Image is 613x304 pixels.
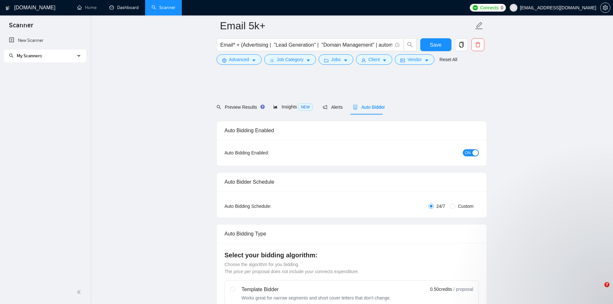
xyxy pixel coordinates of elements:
[229,56,249,63] span: Advanced
[225,262,359,274] span: Choose the algorithm for you bidding. The price per proposal does not include your connects expen...
[353,105,358,109] span: robot
[17,53,42,59] span: My Scanners
[225,251,479,260] h4: Select your bidding algorithm:
[217,54,262,65] button: settingAdvancedcaret-down
[225,225,479,243] div: Auto Bidding Type
[273,105,278,109] span: area-chart
[323,105,343,110] span: Alerts
[323,105,327,109] span: notification
[319,54,353,65] button: folderJobscaret-down
[353,105,385,110] span: Auto Bidder
[440,56,457,63] a: Reset All
[225,173,479,191] div: Auto Bidder Schedule
[480,4,499,11] span: Connects:
[511,5,516,10] span: user
[400,58,405,63] span: idcard
[356,54,393,65] button: userClientcaret-down
[109,5,139,10] a: dashboardDashboard
[424,58,429,63] span: caret-down
[471,38,484,51] button: delete
[217,105,221,109] span: search
[395,54,434,65] button: idcardVendorcaret-down
[368,56,380,63] span: Client
[404,38,416,51] button: search
[220,18,474,34] input: Scanner name...
[407,56,422,63] span: Vendor
[455,203,476,210] span: Custom
[591,282,607,298] iframe: Intercom live chat
[306,58,311,63] span: caret-down
[242,286,391,293] div: Template Bidder
[270,58,274,63] span: bars
[361,58,366,63] span: user
[430,286,452,293] span: 0.50 credits
[4,21,38,34] span: Scanner
[225,121,479,140] div: Auto Bidding Enabled
[225,203,309,210] div: Auto Bidding Schedule:
[430,41,441,49] span: Save
[260,104,265,110] div: Tooltip anchor
[4,34,86,47] li: New Scanner
[225,149,309,156] div: Auto Bidding Enabled:
[600,5,610,10] span: setting
[9,53,14,58] span: search
[77,5,97,10] a: homeHome
[604,282,609,287] span: 7
[475,22,483,30] span: edit
[453,286,473,292] span: / proposal
[217,105,263,110] span: Preview Results
[600,3,610,13] button: setting
[434,203,448,210] span: 24/7
[382,58,387,63] span: caret-down
[472,42,484,48] span: delete
[9,34,81,47] a: New Scanner
[5,3,10,13] img: logo
[600,5,610,10] a: setting
[9,53,42,59] span: My Scanners
[455,42,468,48] span: copy
[252,58,256,63] span: caret-down
[455,38,468,51] button: copy
[331,56,341,63] span: Jobs
[222,58,227,63] span: setting
[242,295,391,301] div: Works great for narrow segments and short cover letters that don't change.
[420,38,451,51] button: Save
[473,5,478,10] img: upwork-logo.png
[395,43,399,47] span: info-circle
[264,54,316,65] button: barsJob Categorycaret-down
[324,58,329,63] span: folder
[501,4,503,11] span: 0
[152,5,175,10] a: searchScanner
[77,289,83,295] span: double-left
[404,42,416,48] span: search
[277,56,303,63] span: Job Category
[343,58,348,63] span: caret-down
[298,104,312,111] span: NEW
[273,104,312,109] span: Insights
[220,41,392,49] input: Search Freelance Jobs...
[465,149,471,156] span: ON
